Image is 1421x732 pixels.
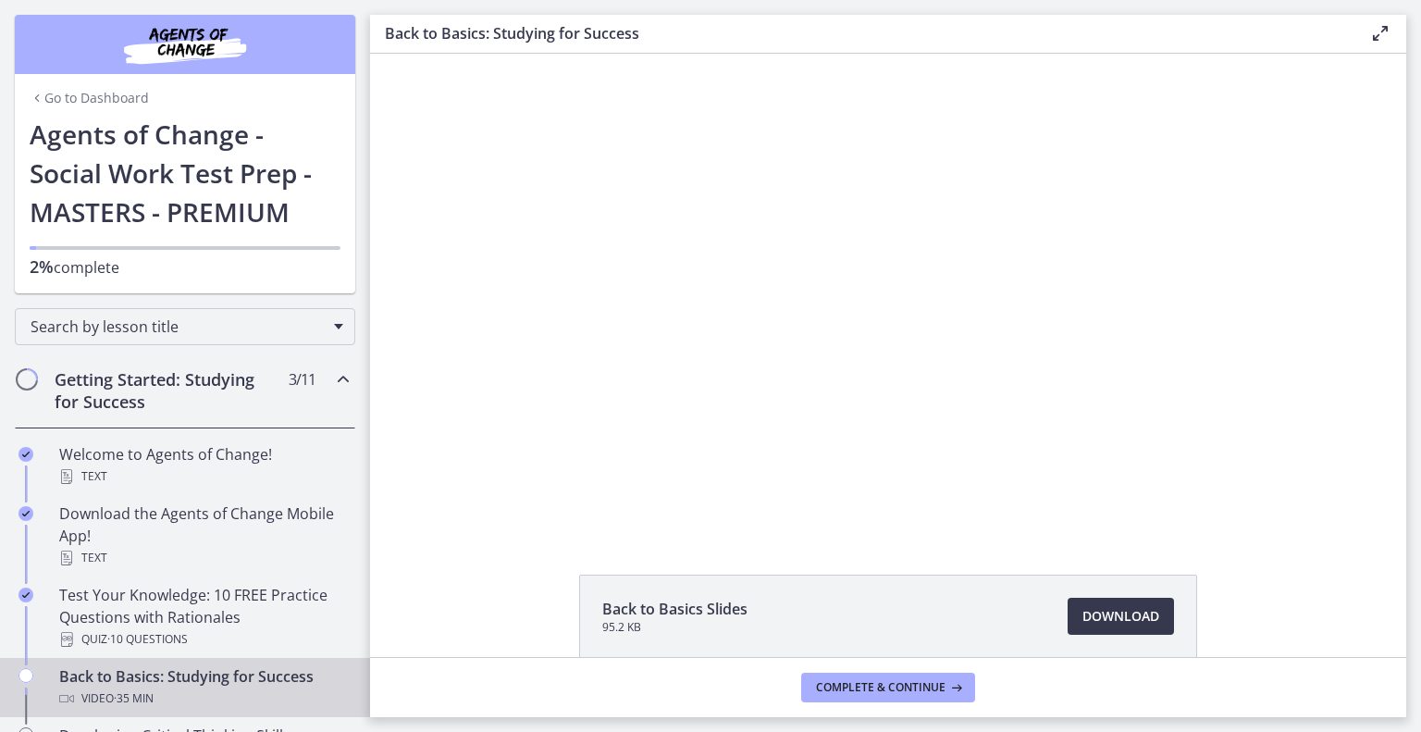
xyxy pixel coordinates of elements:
[30,255,54,278] span: 2%
[59,547,348,569] div: Text
[59,443,348,488] div: Welcome to Agents of Change!
[1068,598,1174,635] a: Download
[59,584,348,651] div: Test Your Knowledge: 10 FREE Practice Questions with Rationales
[15,308,355,345] div: Search by lesson title
[59,628,348,651] div: Quiz
[114,688,154,710] span: · 35 min
[30,89,149,107] a: Go to Dashboard
[602,598,748,620] span: Back to Basics Slides
[30,255,340,279] p: complete
[19,588,33,602] i: Completed
[816,680,945,695] span: Complete & continue
[31,316,325,337] span: Search by lesson title
[74,22,296,67] img: Agents of Change
[59,502,348,569] div: Download the Agents of Change Mobile App!
[385,22,1340,44] h3: Back to Basics: Studying for Success
[59,665,348,710] div: Back to Basics: Studying for Success
[370,54,1406,532] iframe: Video Lesson
[19,506,33,521] i: Completed
[107,628,188,651] span: · 10 Questions
[30,115,340,231] h1: Agents of Change - Social Work Test Prep - MASTERS - PREMIUM
[19,447,33,462] i: Completed
[55,368,280,413] h2: Getting Started: Studying for Success
[801,673,975,702] button: Complete & continue
[1082,605,1159,627] span: Download
[59,465,348,488] div: Text
[289,368,315,391] span: 3 / 11
[602,620,748,635] span: 95.2 KB
[59,688,348,710] div: Video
